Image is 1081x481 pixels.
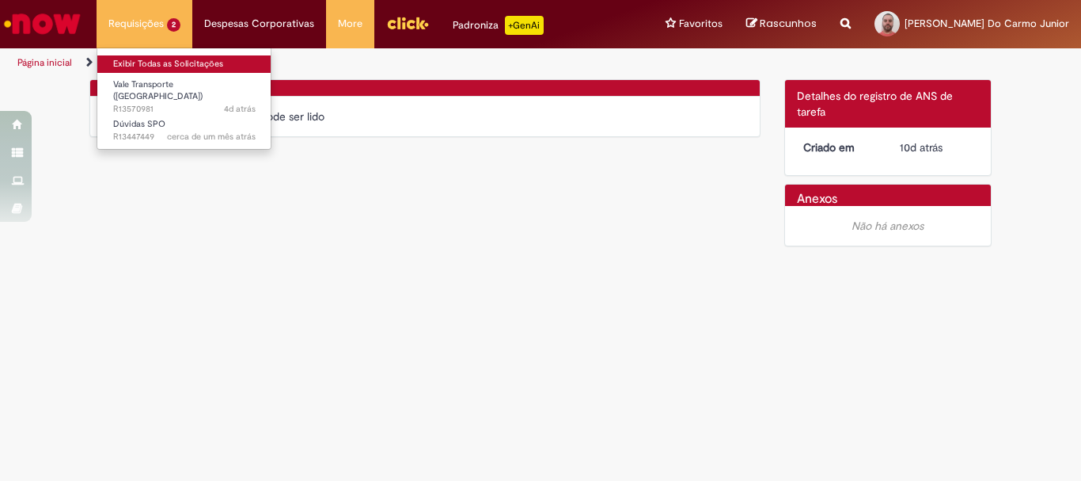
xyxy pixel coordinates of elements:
ul: Trilhas de página [12,48,709,78]
span: cerca de um mês atrás [167,131,256,143]
span: Requisições [108,16,164,32]
a: Exibir Todas as Solicitações [97,55,271,73]
img: ServiceNow [2,8,83,40]
div: Nenhum campo de comentário pode ser lido [102,109,748,124]
p: +GenAi [505,16,544,35]
span: 2 [167,18,180,32]
span: Favoritos [679,16,723,32]
a: Aberto R13570981 : Vale Transporte (VT) [97,76,271,110]
span: Vale Transporte ([GEOGRAPHIC_DATA]) [113,78,203,103]
span: R13570981 [113,103,256,116]
span: More [338,16,362,32]
span: R13447449 [113,131,256,143]
a: Aberto R13447449 : Dúvidas SPO [97,116,271,145]
span: Despesas Corporativas [204,16,314,32]
ul: Requisições [97,48,271,150]
div: 19/09/2025 15:52:07 [900,139,973,155]
time: 19/09/2025 15:52:07 [900,140,943,155]
img: click_logo_yellow_360x200.png [386,11,429,35]
time: 26/08/2025 10:31:49 [167,131,256,143]
time: 26/09/2025 14:55:37 [224,103,256,115]
h2: Anexos [797,193,837,207]
a: Página inicial [17,56,72,69]
span: Rascunhos [760,16,817,31]
span: Detalhes do registro de ANS de tarefa [797,89,953,119]
dt: Criado em [791,139,889,155]
div: Padroniza [453,16,544,35]
span: 4d atrás [224,103,256,115]
em: Não há anexos [852,219,924,233]
span: 10d atrás [900,140,943,155]
a: Rascunhos [746,17,817,32]
span: [PERSON_NAME] Do Carmo Junior [905,17,1069,30]
span: Dúvidas SPO [113,118,165,130]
